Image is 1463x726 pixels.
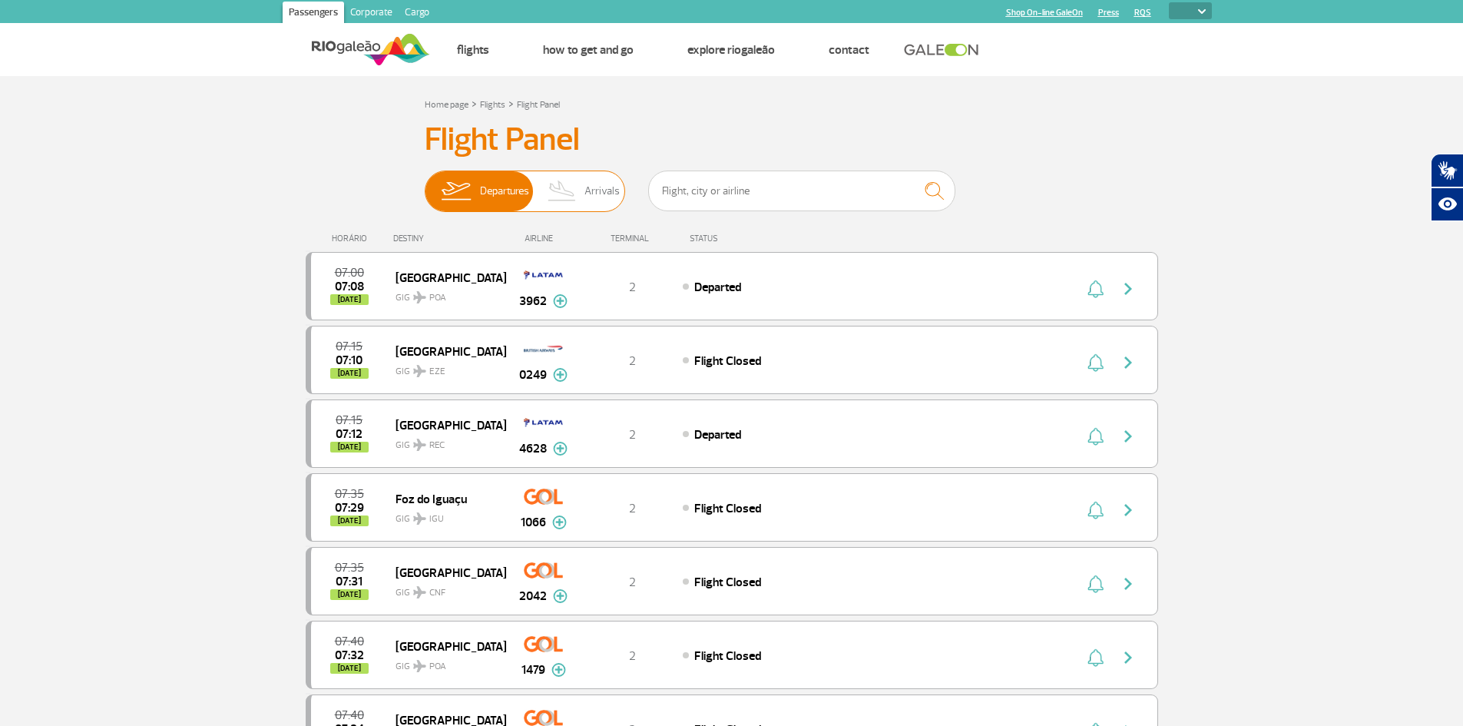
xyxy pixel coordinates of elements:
[1006,8,1083,18] a: Shop On-line GaleOn
[694,427,741,443] span: Departed
[582,234,682,244] div: TERMINAL
[480,99,505,111] a: Flights
[336,415,362,426] span: 2025-09-25 07:15:00
[472,94,477,112] a: >
[413,586,426,598] img: destiny_airplane.svg
[396,504,494,526] span: GIG
[517,99,560,111] a: Flight Panel
[330,589,369,600] span: [DATE]
[330,442,369,453] span: [DATE]
[413,439,426,451] img: destiny_airplane.svg
[519,292,547,310] span: 3962
[694,501,761,516] span: Flight Closed
[629,575,636,590] span: 2
[1431,154,1463,187] button: Abrir tradutor de língua de sinais.
[694,280,741,295] span: Departed
[413,660,426,672] img: destiny_airplane.svg
[429,439,445,453] span: REC
[283,2,344,26] a: Passengers
[429,291,446,305] span: POA
[629,427,636,443] span: 2
[429,586,445,600] span: CNF
[629,353,636,369] span: 2
[629,648,636,664] span: 2
[335,267,364,278] span: 2025-09-25 07:00:00
[505,234,582,244] div: AIRLINE
[648,171,955,211] input: Flight, city or airline
[396,283,494,305] span: GIG
[425,99,468,111] a: Home page
[335,636,364,647] span: 2025-09-25 07:40:00
[396,651,494,674] span: GIG
[396,489,494,509] span: Foz do Iguaçu
[1431,154,1463,221] div: Plugin de acessibilidade da Hand Talk.
[694,353,761,369] span: Flight Closed
[396,356,494,379] span: GIG
[1087,280,1104,298] img: sino-painel-voo.svg
[330,663,369,674] span: [DATE]
[682,234,807,244] div: STATUS
[330,515,369,526] span: [DATE]
[457,42,489,58] a: Flights
[429,512,444,526] span: IGU
[553,368,568,382] img: mais-info-painel-voo.svg
[413,291,426,303] img: destiny_airplane.svg
[413,512,426,525] img: destiny_airplane.svg
[335,502,364,513] span: 2025-09-25 07:29:00
[336,355,362,366] span: 2025-09-25 07:10:01
[335,710,364,721] span: 2025-09-25 07:40:00
[553,294,568,308] img: mais-info-painel-voo.svg
[335,562,364,573] span: 2025-09-25 07:35:00
[396,415,494,435] span: [GEOGRAPHIC_DATA]
[1087,501,1104,519] img: sino-painel-voo.svg
[1134,8,1151,18] a: RQS
[551,663,566,677] img: mais-info-painel-voo.svg
[396,430,494,453] span: GIG
[330,294,369,305] span: [DATE]
[508,94,514,112] a: >
[399,2,435,26] a: Cargo
[396,636,494,656] span: [GEOGRAPHIC_DATA]
[396,578,494,600] span: GIG
[687,42,775,58] a: Explore RIOgaleão
[336,429,362,439] span: 2025-09-25 07:12:18
[543,42,634,58] a: How to get and go
[396,562,494,582] span: [GEOGRAPHIC_DATA]
[396,341,494,361] span: [GEOGRAPHIC_DATA]
[553,589,568,603] img: mais-info-painel-voo.svg
[1087,427,1104,446] img: sino-painel-voo.svg
[393,234,505,244] div: DESTINY
[552,515,567,529] img: mais-info-painel-voo.svg
[629,280,636,295] span: 2
[521,661,545,679] span: 1479
[694,648,761,664] span: Flight Closed
[413,365,426,377] img: destiny_airplane.svg
[1087,575,1104,593] img: sino-painel-voo.svg
[829,42,869,58] a: Contact
[396,267,494,287] span: [GEOGRAPHIC_DATA]
[1098,8,1119,18] a: Press
[553,442,568,456] img: mais-info-painel-voo.svg
[521,513,546,532] span: 1066
[344,2,399,26] a: Corporate
[1119,427,1137,446] img: seta-direita-painel-voo.svg
[335,281,364,292] span: 2025-09-25 07:08:00
[310,234,394,244] div: HORÁRIO
[540,171,585,211] img: slider-desembarque
[429,660,446,674] span: POA
[1087,353,1104,372] img: sino-painel-voo.svg
[425,121,1039,159] h3: Flight Panel
[1119,648,1137,667] img: seta-direita-painel-voo.svg
[1119,575,1137,593] img: seta-direita-painel-voo.svg
[519,587,547,605] span: 2042
[519,439,547,458] span: 4628
[584,171,620,211] span: Arrivals
[1087,648,1104,667] img: sino-painel-voo.svg
[1119,501,1137,519] img: seta-direita-painel-voo.svg
[336,341,362,352] span: 2025-09-25 07:15:00
[432,171,480,211] img: slider-embarque
[335,650,364,661] span: 2025-09-25 07:32:08
[1119,353,1137,372] img: seta-direita-painel-voo.svg
[480,171,529,211] span: Departures
[519,366,547,384] span: 0249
